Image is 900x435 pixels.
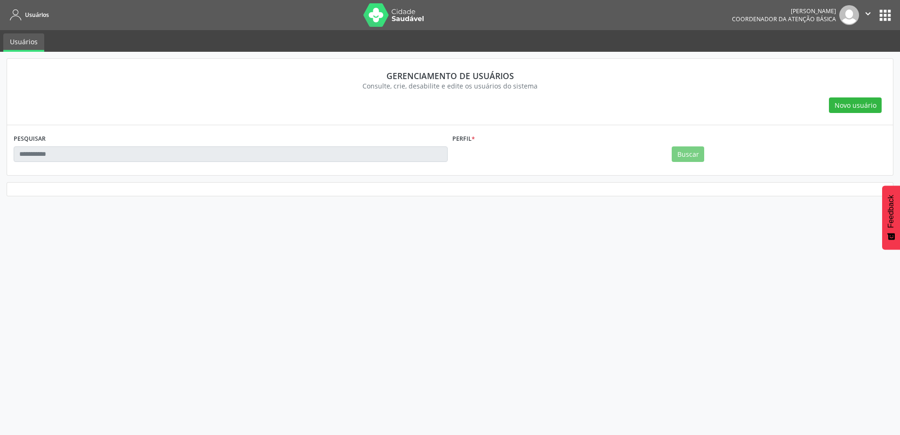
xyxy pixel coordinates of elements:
[839,5,859,25] img: img
[882,185,900,250] button: Feedback - Mostrar pesquisa
[859,5,877,25] button: 
[14,132,46,146] label: PESQUISAR
[732,7,836,15] div: [PERSON_NAME]
[863,8,873,19] i: 
[7,7,49,23] a: Usuários
[20,81,880,91] div: Consulte, crie, desabilite e edite os usuários do sistema
[887,195,895,228] span: Feedback
[3,33,44,52] a: Usuários
[732,15,836,23] span: Coordenador da Atenção Básica
[829,97,882,113] button: Novo usuário
[835,100,876,110] span: Novo usuário
[672,146,704,162] button: Buscar
[877,7,893,24] button: apps
[25,11,49,19] span: Usuários
[452,132,475,146] label: Perfil
[20,71,880,81] div: Gerenciamento de usuários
